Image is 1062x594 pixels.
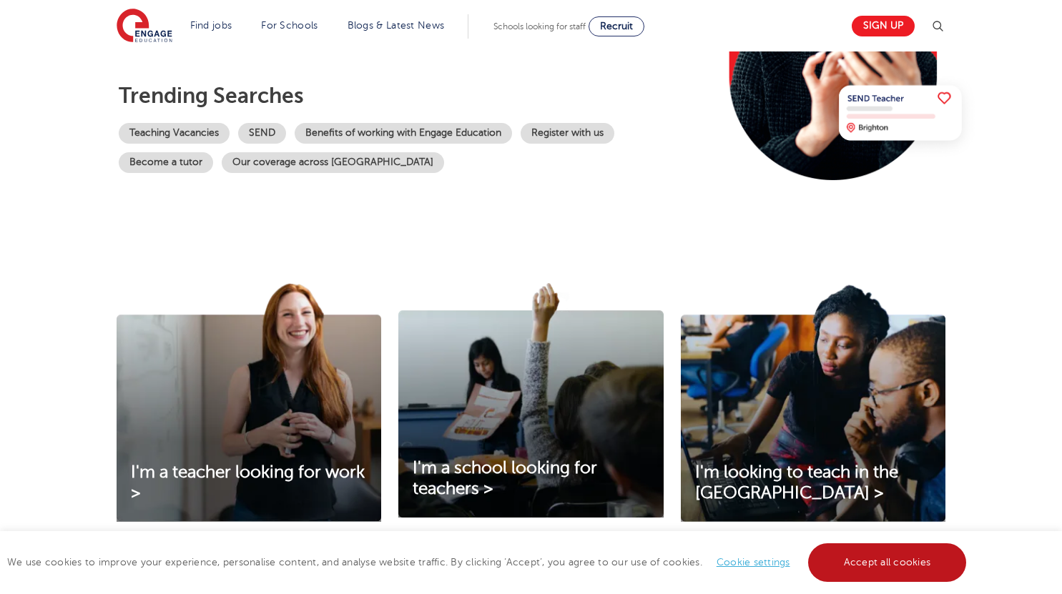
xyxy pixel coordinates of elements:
[190,20,232,31] a: Find jobs
[131,462,365,503] span: I'm a teacher looking for work >
[398,458,663,500] a: I'm a school looking for teachers >
[808,543,967,582] a: Accept all cookies
[119,83,696,109] p: Trending searches
[295,123,512,144] a: Benefits of working with Engage Education
[398,283,663,518] img: I'm a school looking for teachers
[413,458,597,498] span: I'm a school looking for teachers >
[600,21,633,31] span: Recruit
[261,20,318,31] a: For Schools
[493,21,586,31] span: Schools looking for staff
[852,16,915,36] a: Sign up
[222,152,444,173] a: Our coverage across [GEOGRAPHIC_DATA]
[589,16,644,36] a: Recruit
[117,9,172,44] img: Engage Education
[348,20,445,31] a: Blogs & Latest News
[717,557,790,568] a: Cookie settings
[681,283,945,522] img: I'm looking to teach in the UK
[119,123,230,144] a: Teaching Vacancies
[117,283,381,522] img: I'm a teacher looking for work
[238,123,286,144] a: SEND
[521,123,614,144] a: Register with us
[7,557,970,568] span: We use cookies to improve your experience, personalise content, and analyse website traffic. By c...
[117,462,381,504] a: I'm a teacher looking for work >
[681,462,945,504] a: I'm looking to teach in the [GEOGRAPHIC_DATA] >
[695,462,898,503] span: I'm looking to teach in the [GEOGRAPHIC_DATA] >
[119,152,213,173] a: Become a tutor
